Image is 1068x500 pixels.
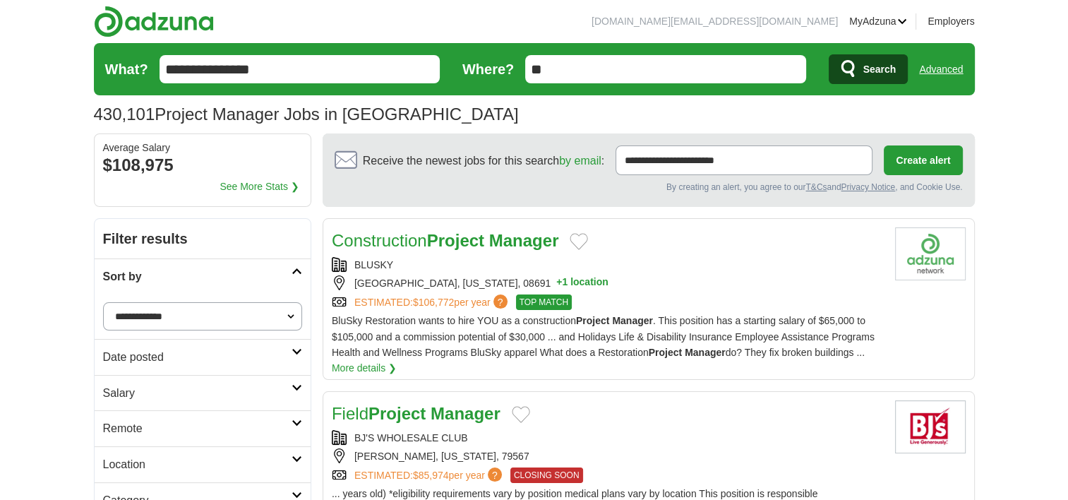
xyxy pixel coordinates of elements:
[332,360,397,376] a: More details ❯
[649,347,682,358] strong: Project
[489,231,559,250] strong: Manager
[592,13,838,29] li: [DOMAIN_NAME][EMAIL_ADDRESS][DOMAIN_NAME]
[516,294,572,310] span: TOP MATCH
[556,275,608,291] button: +1 location
[895,400,966,453] img: BJ's Wholesale Club, Inc. logo
[332,404,500,423] a: FieldProject Manager
[488,468,502,482] span: ?
[354,294,510,310] a: ESTIMATED:$106,772per year?
[556,275,562,291] span: +
[427,231,484,250] strong: Project
[368,404,426,423] strong: Project
[103,143,302,153] div: Average Salary
[103,348,292,367] h2: Date posted
[841,182,895,192] a: Privacy Notice
[493,294,508,309] span: ?
[94,101,155,128] span: 430,101
[105,58,148,81] label: What?
[884,145,962,175] button: Create alert
[570,233,588,250] button: Add to favorite jobs
[332,257,884,273] div: BLUSKY
[863,55,896,83] span: Search
[103,384,292,403] h2: Salary
[103,456,292,474] h2: Location
[332,448,884,464] div: [PERSON_NAME], [US_STATE], 79567
[332,315,875,358] span: BluSky Restoration wants to hire YOU as a construction . This position has a starting salary of $...
[559,155,601,167] a: by email
[95,258,311,294] a: Sort by
[413,297,454,308] span: $106,772
[335,181,963,194] div: By creating an alert, you agree to our and , and Cookie Use.
[332,275,884,291] div: [GEOGRAPHIC_DATA], [US_STATE], 08691
[685,347,726,358] strong: Manager
[829,54,908,84] button: Search
[103,153,302,178] div: $108,975
[612,315,653,326] strong: Manager
[928,13,974,29] a: Employers
[94,105,519,124] h1: Project Manager Jobs in [GEOGRAPHIC_DATA]
[95,410,311,446] a: Remote
[431,404,500,423] strong: Manager
[103,419,292,438] h2: Remote
[103,268,292,286] h2: Sort by
[94,6,214,37] img: Adzuna logo
[895,227,966,280] img: Company logo
[95,375,311,411] a: Salary
[95,446,311,482] a: Location
[413,470,449,481] span: $85,974
[512,406,530,423] button: Add to favorite jobs
[354,432,468,444] a: BJ'S WHOLESALE CLUB
[576,315,609,326] strong: Project
[95,339,311,375] a: Date posted
[220,179,299,194] a: See More Stats ❯
[510,468,583,483] span: CLOSING SOON
[849,13,907,29] a: MyAdzuna
[805,182,827,192] a: T&Cs
[919,55,963,83] a: Advanced
[363,152,604,170] span: Receive the newest jobs for this search :
[462,58,514,81] label: Where?
[354,468,505,483] a: ESTIMATED:$85,974per year?
[332,231,558,250] a: ConstructionProject Manager
[95,219,311,258] h2: Filter results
